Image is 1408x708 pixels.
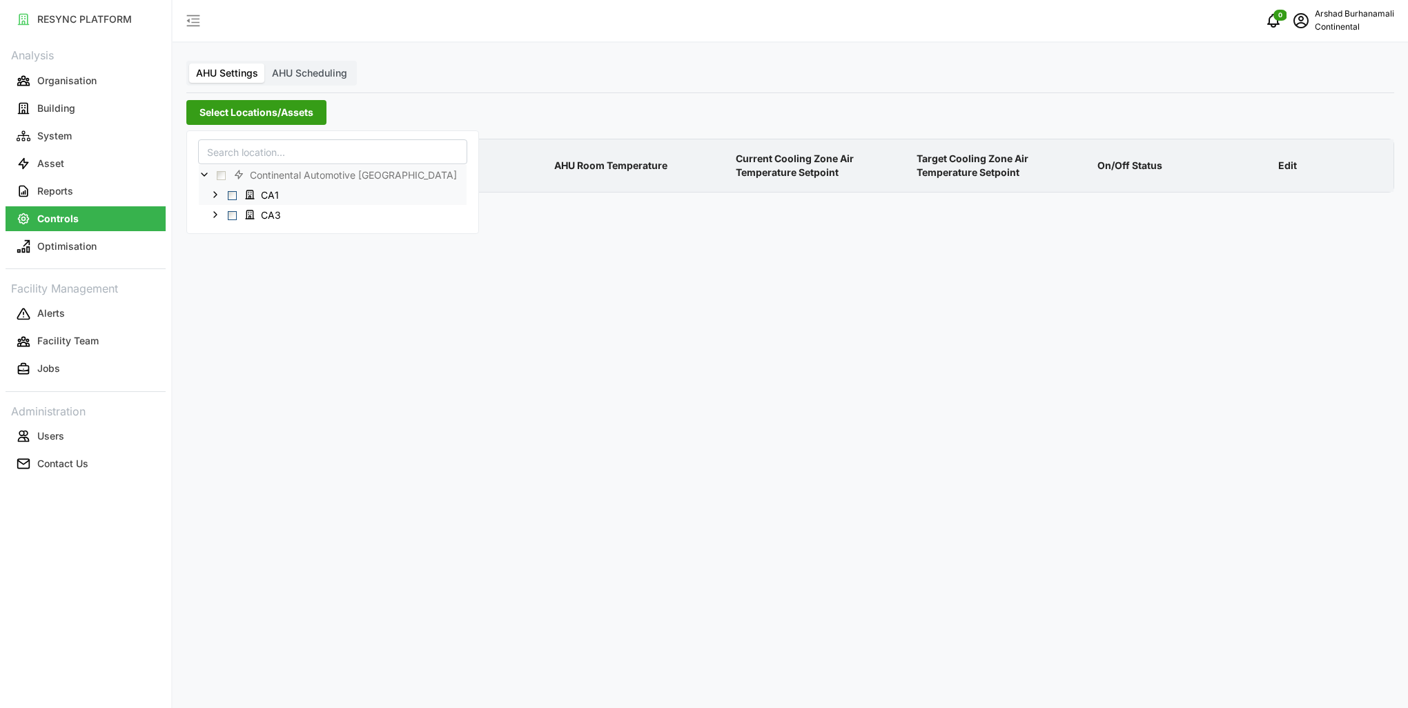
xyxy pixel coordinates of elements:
[261,208,281,222] span: CA3
[228,166,467,183] span: Continental Automotive Singapore
[239,206,291,222] span: CA3
[6,151,166,176] button: Asset
[37,306,65,320] p: Alerts
[228,190,237,199] span: Select CA1
[37,101,75,115] p: Building
[6,422,166,450] a: Users
[1095,148,1270,184] p: On/Off Status
[37,157,64,170] p: Asset
[198,139,467,164] input: Search location...
[6,150,166,177] a: Asset
[37,129,72,143] p: System
[37,239,97,253] p: Optimisation
[186,100,326,125] button: Select Locations/Assets
[6,277,166,297] p: Facility Management
[37,334,99,348] p: Facility Team
[1287,7,1315,35] button: schedule
[914,141,1089,191] p: Target Cooling Zone Air Temperature Setpoint
[551,148,727,184] p: AHU Room Temperature
[199,101,313,124] span: Select Locations/Assets
[250,168,457,182] span: Continental Automotive [GEOGRAPHIC_DATA]
[6,357,166,382] button: Jobs
[1315,21,1394,34] p: Continental
[37,362,60,375] p: Jobs
[6,329,166,354] button: Facility Team
[6,124,166,148] button: System
[37,184,73,198] p: Reports
[6,6,166,33] a: RESYNC PLATFORM
[6,206,166,231] button: Controls
[37,212,79,226] p: Controls
[37,74,97,88] p: Organisation
[733,141,908,191] p: Current Cooling Zone Air Temperature Setpoint
[196,67,258,79] span: AHU Settings
[1315,8,1394,21] p: Arshad Burhanamali
[37,457,88,471] p: Contact Us
[6,328,166,355] a: Facility Team
[6,7,166,32] button: RESYNC PLATFORM
[6,424,166,449] button: Users
[239,186,289,203] span: CA1
[228,210,237,219] span: Select CA3
[6,179,166,204] button: Reports
[6,44,166,64] p: Analysis
[6,450,166,478] a: Contact Us
[6,68,166,93] button: Organisation
[6,233,166,260] a: Optimisation
[6,205,166,233] a: Controls
[1260,7,1287,35] button: notifications
[6,302,166,326] button: Alerts
[1278,10,1282,20] span: 0
[6,95,166,122] a: Building
[217,170,226,179] span: Select Continental Automotive Singapore
[6,300,166,328] a: Alerts
[6,177,166,205] a: Reports
[1275,148,1391,184] p: Edit
[6,451,166,476] button: Contact Us
[6,96,166,121] button: Building
[37,429,64,443] p: Users
[6,400,166,420] p: Administration
[6,234,166,259] button: Optimisation
[272,67,347,79] span: AHU Scheduling
[186,130,479,234] div: Select Locations/Assets
[6,355,166,383] a: Jobs
[37,12,132,26] p: RESYNC PLATFORM
[6,122,166,150] a: System
[6,67,166,95] a: Organisation
[261,188,279,202] span: CA1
